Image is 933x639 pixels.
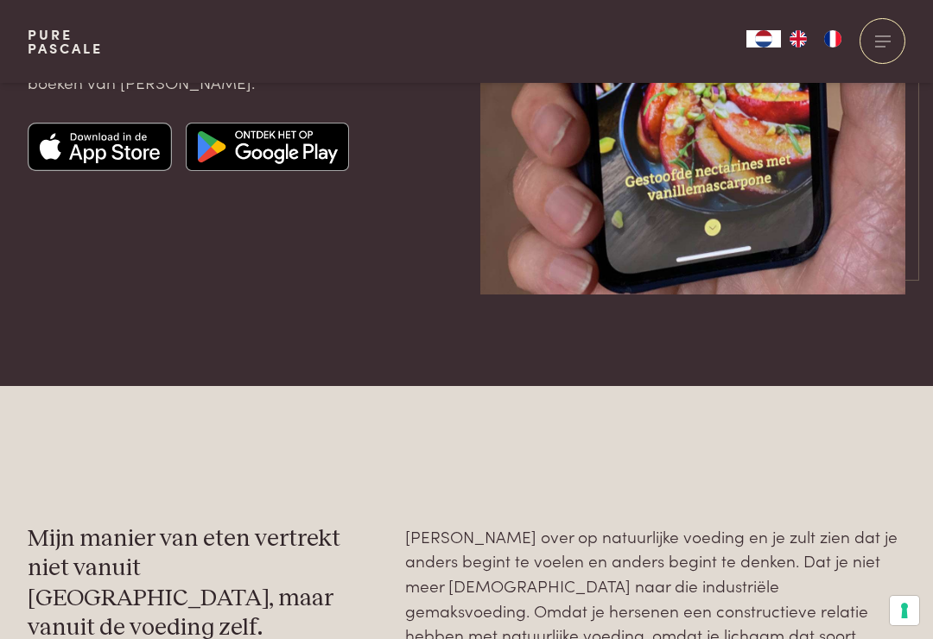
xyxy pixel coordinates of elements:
[28,28,103,55] a: PurePascale
[28,123,173,171] img: Apple app store
[186,123,349,171] img: Google app store
[746,30,781,47] div: Language
[781,30,816,47] a: EN
[746,30,850,47] aside: Language selected: Nederlands
[746,30,781,47] a: NL
[890,596,919,625] button: Uw voorkeuren voor toestemming voor trackingtechnologieën
[781,30,850,47] ul: Language list
[816,30,850,47] a: FR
